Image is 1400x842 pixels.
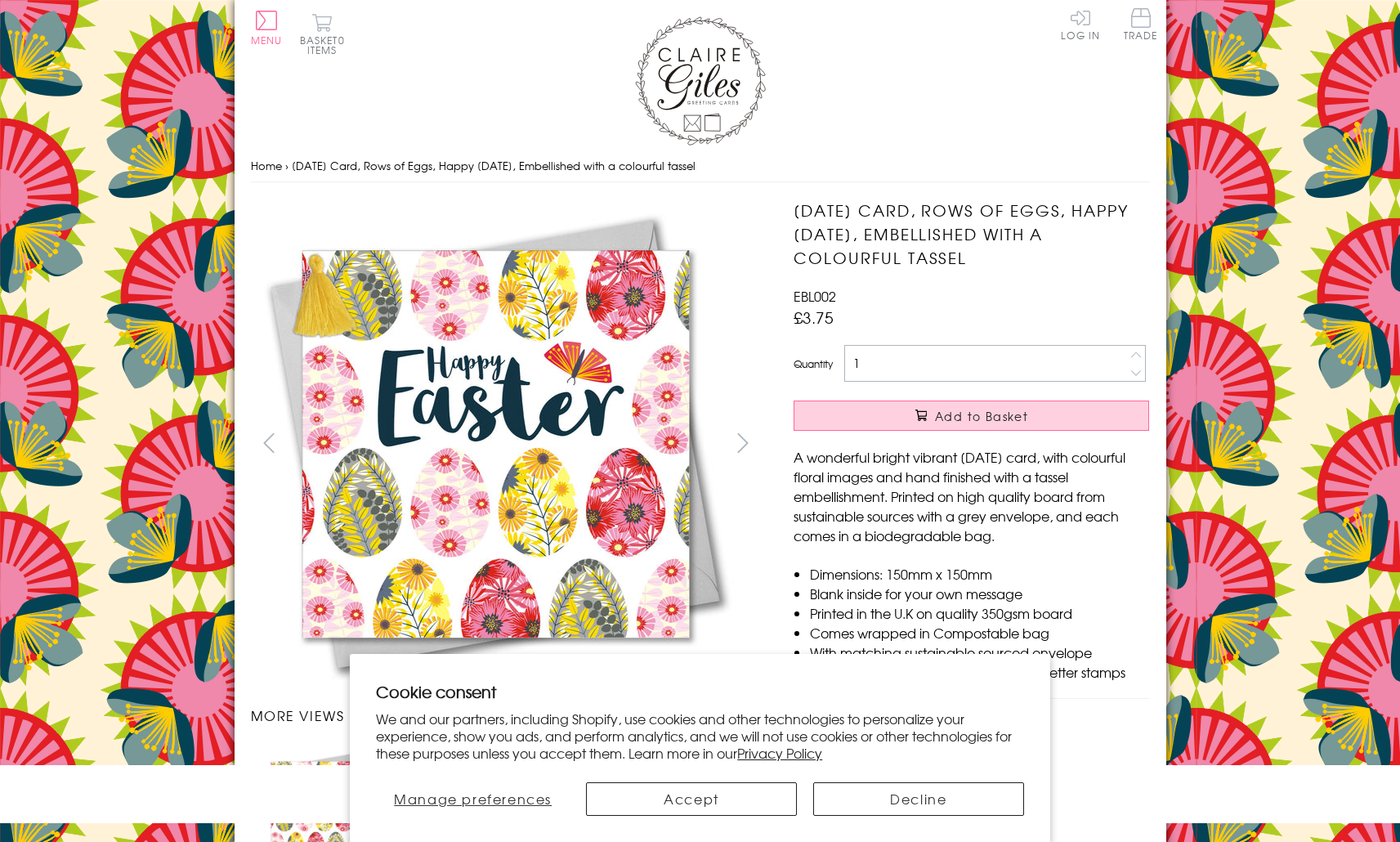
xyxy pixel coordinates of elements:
[586,782,797,816] button: Accept
[394,789,552,808] span: Manage preferences
[935,408,1028,424] span: Add to Basket
[376,710,1024,761] p: We and our partners, including Shopify, use cookies and other technologies to personalize your ex...
[810,584,1149,603] li: Blank inside for your own message
[810,564,1149,584] li: Dimensions: 150mm x 150mm
[251,150,1150,183] nav: breadcrumbs
[376,782,570,816] button: Manage preferences
[635,16,766,146] img: Claire Giles Greetings Cards
[250,199,740,689] img: Easter Card, Rows of Eggs, Happy Easter, Embellished with a colourful tassel
[376,680,1024,703] h2: Cookie consent
[794,356,833,371] label: Quantity
[794,286,836,306] span: EBL002
[794,199,1149,269] h1: [DATE] Card, Rows of Eggs, Happy [DATE], Embellished with a colourful tassel
[810,603,1149,623] li: Printed in the U.K on quality 350gsm board
[813,782,1024,816] button: Decline
[251,158,282,173] a: Home
[300,13,345,55] button: Basket0 items
[737,743,822,763] a: Privacy Policy
[285,158,288,173] span: ›
[251,705,762,725] h3: More views
[251,424,288,461] button: prev
[794,401,1149,431] button: Add to Basket
[724,424,761,461] button: next
[307,33,345,57] span: 0 items
[1124,8,1158,43] a: Trade
[251,33,283,47] span: Menu
[794,447,1149,545] p: A wonderful bright vibrant [DATE] card, with colourful floral images and hand finished with a tas...
[251,11,283,45] button: Menu
[1124,8,1158,40] span: Trade
[810,623,1149,643] li: Comes wrapped in Compostable bag
[1061,8,1100,40] a: Log In
[794,306,834,329] span: £3.75
[292,158,696,173] span: [DATE] Card, Rows of Eggs, Happy [DATE], Embellished with a colourful tassel
[761,199,1251,689] img: Easter Card, Rows of Eggs, Happy Easter, Embellished with a colourful tassel
[810,643,1149,662] li: With matching sustainable sourced envelope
